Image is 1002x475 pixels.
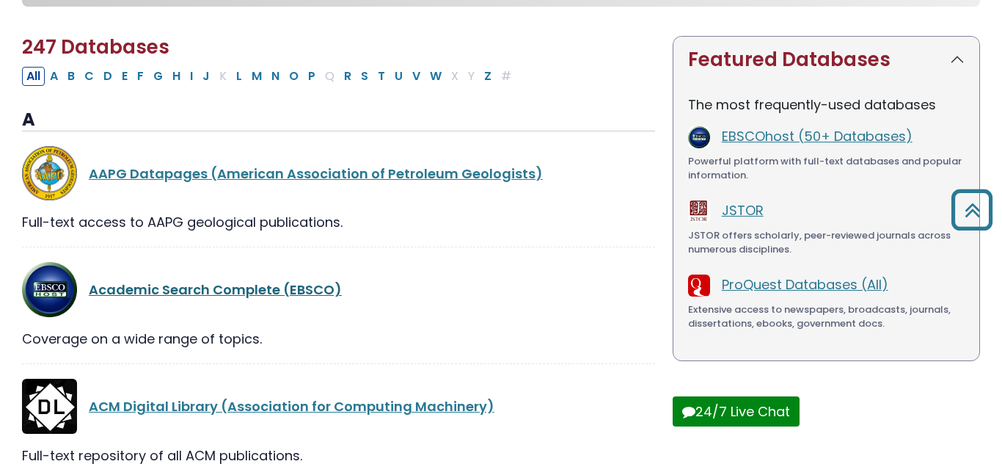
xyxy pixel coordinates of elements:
[946,196,998,223] a: Back to Top
[22,329,655,349] div: Coverage on a wide range of topics.
[133,67,148,86] button: Filter Results F
[356,67,373,86] button: Filter Results S
[22,109,655,131] h3: A
[22,212,655,232] div: Full-text access to AAPG geological publications.
[304,67,320,86] button: Filter Results P
[22,67,45,86] button: All
[480,67,496,86] button: Filter Results Z
[22,66,517,84] div: Alpha-list to filter by first letter of database name
[408,67,425,86] button: Filter Results V
[390,67,407,86] button: Filter Results U
[45,67,62,86] button: Filter Results A
[688,302,965,331] div: Extensive access to newspapers, broadcasts, journals, dissertations, ebooks, government docs.
[722,201,764,220] a: JSTOR
[80,67,98,86] button: Filter Results C
[186,67,197,86] button: Filter Results I
[149,67,167,86] button: Filter Results G
[722,275,888,294] a: ProQuest Databases (All)
[63,67,79,86] button: Filter Results B
[247,67,266,86] button: Filter Results M
[99,67,117,86] button: Filter Results D
[89,164,543,183] a: AAPG Datapages (American Association of Petroleum Geologists)
[117,67,132,86] button: Filter Results E
[673,37,979,83] button: Featured Databases
[688,95,965,115] p: The most frequently-used databases
[285,67,303,86] button: Filter Results O
[425,67,446,86] button: Filter Results W
[89,397,494,416] a: ACM Digital Library (Association for Computing Machinery)
[22,446,655,465] div: Full-text repository of all ACM publications.
[267,67,284,86] button: Filter Results N
[688,154,965,183] div: Powerful platform with full-text databases and popular information.
[340,67,356,86] button: Filter Results R
[673,396,800,427] button: 24/7 Live Chat
[22,34,169,60] span: 247 Databases
[198,67,214,86] button: Filter Results J
[89,280,342,299] a: Academic Search Complete (EBSCO)
[722,127,913,145] a: EBSCOhost (50+ Databases)
[232,67,246,86] button: Filter Results L
[373,67,390,86] button: Filter Results T
[688,228,965,257] div: JSTOR offers scholarly, peer-reviewed journals across numerous disciplines.
[168,67,185,86] button: Filter Results H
